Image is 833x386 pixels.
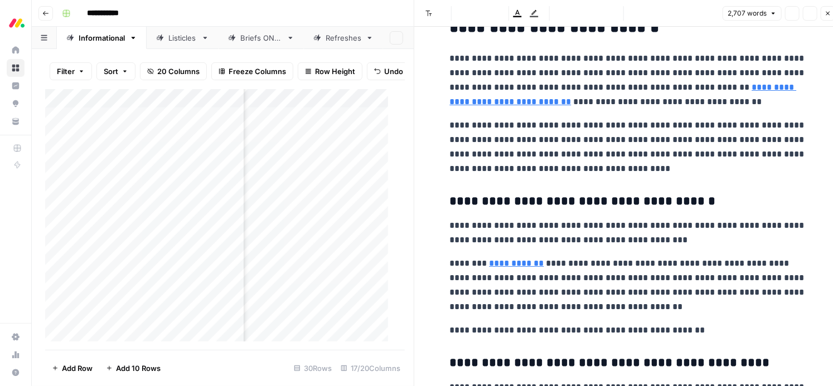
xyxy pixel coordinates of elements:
[147,27,219,49] a: Listicles
[79,32,125,43] div: Informational
[157,66,200,77] span: 20 Columns
[7,113,25,130] a: Your Data
[140,62,207,80] button: 20 Columns
[99,359,167,377] button: Add 10 Rows
[315,66,355,77] span: Row Height
[45,359,99,377] button: Add Row
[7,328,25,346] a: Settings
[240,32,282,43] div: Briefs ONLY
[7,9,25,37] button: Workspace: Monday.com
[57,27,147,49] a: Informational
[50,62,92,80] button: Filter
[57,66,75,77] span: Filter
[96,62,135,80] button: Sort
[384,66,403,77] span: Undo
[728,8,767,18] span: 2,707 words
[367,62,410,80] button: Undo
[304,27,383,49] a: Refreshes
[289,359,336,377] div: 30 Rows
[7,346,25,364] a: Usage
[7,41,25,59] a: Home
[7,59,25,77] a: Browse
[336,359,405,377] div: 17/20 Columns
[7,77,25,95] a: Insights
[116,363,161,374] span: Add 10 Rows
[7,13,27,33] img: Monday.com Logo
[326,32,361,43] div: Refreshes
[104,66,118,77] span: Sort
[7,364,25,382] button: Help + Support
[229,66,286,77] span: Freeze Columns
[168,32,197,43] div: Listicles
[219,27,304,49] a: Briefs ONLY
[7,95,25,113] a: Opportunities
[723,6,782,21] button: 2,707 words
[211,62,293,80] button: Freeze Columns
[62,363,93,374] span: Add Row
[298,62,362,80] button: Row Height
